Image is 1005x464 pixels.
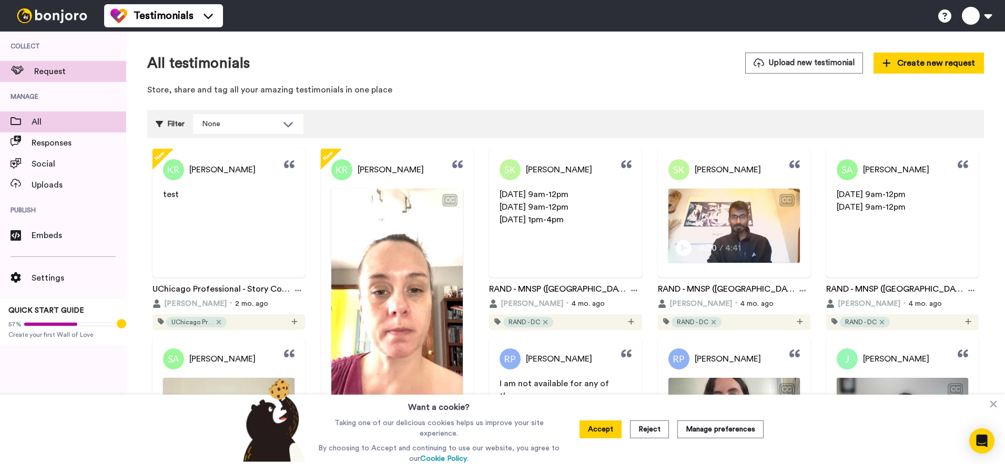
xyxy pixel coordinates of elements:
[719,242,723,254] span: /
[500,379,611,400] span: I am not available for any of these
[668,189,800,263] img: Video Thumbnail
[164,298,227,309] span: [PERSON_NAME]
[677,420,764,438] button: Manage preferences
[949,384,962,395] div: CC
[151,148,168,164] span: New
[110,7,127,24] img: tm-color.svg
[882,57,975,69] span: Create new request
[32,229,126,242] span: Embeds
[745,53,863,73] button: Upload new testimonial
[32,272,126,284] span: Settings
[845,318,877,326] span: RAND - DC
[134,8,194,23] span: Testimonials
[8,320,22,328] span: 57%
[34,65,126,78] span: Request
[526,353,592,365] span: [PERSON_NAME]
[163,190,179,199] span: test
[630,420,669,438] button: Reject
[163,159,184,180] img: Profile Picture
[156,114,185,134] div: Filter
[153,283,291,298] a: UChicago Professional - Story Collection
[189,163,256,176] span: [PERSON_NAME]
[171,318,214,326] span: UChicago Professional
[147,84,984,96] p: Store, share and tag all your amazing testimonials in one place
[837,159,858,180] img: Profile Picture
[147,55,250,71] h1: All testimonials
[669,298,732,309] span: [PERSON_NAME]
[699,242,717,254] span: 0:00
[837,203,906,211] span: [DATE] 9am-12pm
[500,159,521,180] img: Profile Picture
[443,195,456,205] div: CC
[837,348,858,369] img: Profile Picture
[489,298,563,309] button: [PERSON_NAME]
[32,179,126,191] span: Uploads
[153,298,227,309] button: [PERSON_NAME]
[32,158,126,170] span: Social
[32,137,126,149] span: Responses
[32,116,126,128] span: All
[358,163,424,176] span: [PERSON_NAME]
[725,242,744,254] span: 4:41
[8,331,118,339] span: Create your first Wall of Love
[695,353,761,365] span: [PERSON_NAME]
[826,298,900,309] button: [PERSON_NAME]
[331,159,352,180] img: Profile Picture
[668,348,689,369] img: Profile Picture
[153,298,305,309] div: 2 mo. ago
[117,319,126,328] div: Tooltip anchor
[500,190,569,199] span: [DATE] 9am-12pm
[658,298,810,309] div: 4 mo. ago
[489,283,627,298] a: RAND - MNSP ([GEOGRAPHIC_DATA])
[826,283,964,298] a: RAND - MNSP ([GEOGRAPHIC_DATA])
[408,395,470,414] h3: Want a cookie?
[668,159,689,180] img: Profile Picture
[8,307,84,314] span: QUICK START GUIDE
[500,348,521,369] img: Profile Picture
[526,163,592,176] span: [PERSON_NAME]
[316,418,562,439] p: Taking one of our delicious cookies helps us improve your site experience.
[838,298,900,309] span: [PERSON_NAME]
[677,318,708,326] span: RAND - DC
[837,190,906,199] span: [DATE] 9am-12pm
[580,420,622,438] button: Accept
[509,318,540,326] span: RAND - DC
[826,298,979,309] div: 4 mo. ago
[189,353,256,365] span: [PERSON_NAME]
[420,455,467,462] a: Cookie Policy
[202,119,278,129] div: None
[13,8,92,23] img: bj-logo-header-white.svg
[500,203,569,211] span: [DATE] 9am-12pm
[500,215,564,224] span: [DATE] 1pm-4pm
[489,298,642,309] div: 4 mo. ago
[780,195,794,205] div: CC
[874,53,984,74] button: Create new request
[658,298,732,309] button: [PERSON_NAME]
[780,384,794,395] div: CC
[234,378,311,462] img: bear-with-cookie.png
[163,348,184,369] img: Profile Picture
[320,148,336,164] span: New
[695,163,761,176] span: [PERSON_NAME]
[316,443,562,464] p: By choosing to Accept and continuing to use our website, you agree to our .
[331,189,463,422] img: Video Thumbnail
[863,353,929,365] span: [PERSON_NAME]
[969,428,994,453] div: Open Intercom Messenger
[863,163,929,176] span: [PERSON_NAME]
[658,283,796,298] a: RAND - MNSP ([GEOGRAPHIC_DATA])
[501,298,563,309] span: [PERSON_NAME]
